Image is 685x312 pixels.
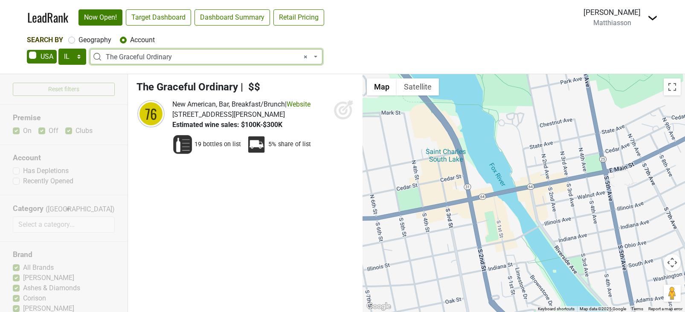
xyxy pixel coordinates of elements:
[172,110,285,118] span: [STREET_ADDRESS][PERSON_NAME]
[631,306,643,311] a: Terms
[664,78,681,95] button: Toggle fullscreen view
[172,99,311,110] div: |
[172,121,282,129] span: Estimated wine sales: $100K-$300K
[78,35,111,45] label: Geography
[367,78,397,95] button: Show street map
[664,254,681,271] button: Map camera controls
[365,301,393,312] a: Open this area in Google Maps (opens a new window)
[194,9,270,26] a: Dashboard Summary
[287,100,311,108] a: Website
[194,140,241,149] span: 19 bottles on list
[648,306,682,311] a: Report a map error
[172,134,193,155] img: Wine List
[27,9,68,26] a: LeadRank
[538,306,575,312] button: Keyboard shortcuts
[106,52,312,62] span: The Graceful Ordinary
[246,134,267,155] img: Percent Distributor Share
[172,100,285,108] span: New American, Bar, Breakfast/Brunch
[138,101,164,127] div: 76
[241,81,260,93] span: | $$
[664,285,681,302] button: Drag Pegman onto the map to open Street View
[580,306,626,311] span: Map data ©2025 Google
[365,301,393,312] img: Google
[647,13,658,23] img: Dropdown Menu
[583,7,641,18] div: [PERSON_NAME]
[78,9,122,26] a: Now Open!
[268,140,311,149] span: 5% share of list
[27,36,63,44] span: Search By
[90,49,322,64] span: The Graceful Ordinary
[126,9,191,26] a: Target Dashboard
[593,19,631,27] span: Matthiasson
[130,35,155,45] label: Account
[273,9,324,26] a: Retail Pricing
[304,52,308,62] span: Remove all items
[397,78,439,95] button: Show satellite imagery
[136,81,238,93] span: The Graceful Ordinary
